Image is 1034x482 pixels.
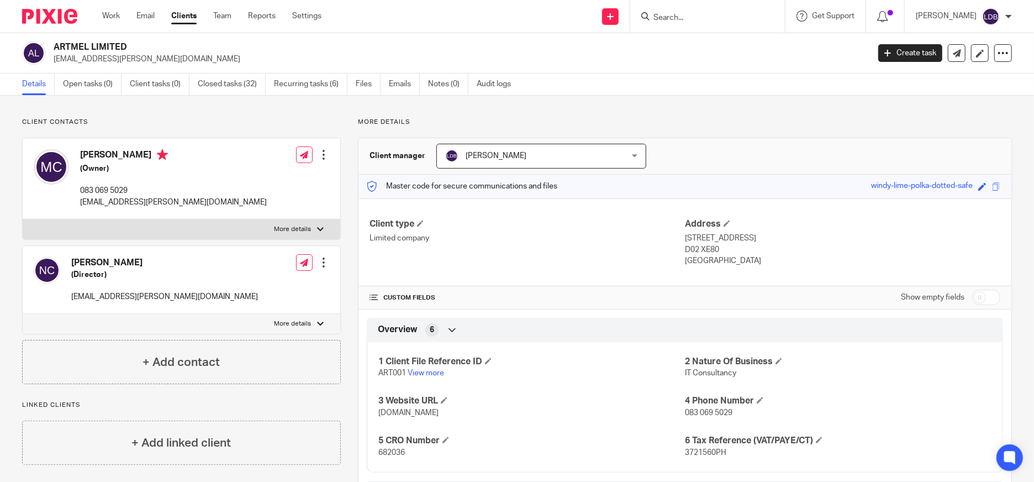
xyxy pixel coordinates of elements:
img: svg%3E [445,149,458,163]
a: Work [102,11,120,22]
img: Pixie [22,9,77,24]
a: Create task [878,44,942,62]
h4: 4 Phone Number [685,395,991,407]
a: Open tasks (0) [63,74,122,95]
h4: [PERSON_NAME] [80,149,267,163]
span: IT Consultancy [685,369,736,377]
span: 682036 [378,449,405,457]
a: Closed tasks (32) [198,74,266,95]
img: svg%3E [982,8,1000,25]
a: Reports [248,11,276,22]
a: Details [22,74,55,95]
h4: CUSTOM FIELDS [370,294,685,302]
h4: Client type [370,218,685,230]
a: Recurring tasks (6) [274,74,347,95]
h2: ARTMEL LIMITED [54,41,700,53]
p: [GEOGRAPHIC_DATA] [685,255,1000,266]
a: Email [136,11,155,22]
h4: 5 CRO Number [378,435,685,447]
p: 083 069 5029 [80,185,267,196]
p: More details [275,225,312,234]
h4: 2 Nature Of Business [685,356,991,368]
h5: (Owner) [80,163,267,174]
p: More details [275,319,312,328]
p: D02 XE80 [685,244,1000,255]
p: Linked clients [22,401,341,410]
img: svg%3E [34,257,60,284]
span: 3721560PH [685,449,726,457]
a: View more [408,369,444,377]
h4: Address [685,218,1000,230]
label: Show empty fields [901,292,964,303]
h4: + Add contact [143,354,220,371]
span: 6 [430,324,434,336]
p: Limited company [370,233,685,244]
p: More details [358,118,1012,127]
img: svg%3E [34,149,69,185]
h4: 1 Client File Reference ID [378,356,685,368]
a: Team [213,11,231,22]
p: [EMAIL_ADDRESS][PERSON_NAME][DOMAIN_NAME] [80,197,267,208]
img: svg%3E [22,41,45,65]
a: Client tasks (0) [130,74,189,95]
h4: + Add linked client [131,434,231,452]
h4: 6 Tax Reference (VAT/PAYE/CT) [685,435,991,447]
a: Clients [171,11,197,22]
p: Client contacts [22,118,341,127]
p: [EMAIL_ADDRESS][PERSON_NAME][DOMAIN_NAME] [54,54,862,65]
a: Files [356,74,381,95]
a: Emails [389,74,420,95]
p: [STREET_ADDRESS] [685,233,1000,244]
a: Audit logs [477,74,519,95]
h4: 3 Website URL [378,395,685,407]
input: Search [652,13,752,23]
h3: Client manager [370,150,425,161]
span: ART001 [378,369,406,377]
p: [EMAIL_ADDRESS][PERSON_NAME][DOMAIN_NAME] [71,291,258,302]
p: Master code for secure communications and files [367,181,557,192]
div: windy-lime-polka-dotted-safe [871,180,973,193]
h5: (Director) [71,269,258,280]
h4: [PERSON_NAME] [71,257,258,269]
span: 083 069 5029 [685,409,732,417]
span: [PERSON_NAME] [466,152,526,160]
span: [DOMAIN_NAME] [378,409,439,417]
a: Settings [292,11,321,22]
span: Overview [378,324,417,336]
i: Primary [157,149,168,160]
span: Get Support [812,12,854,20]
a: Notes (0) [428,74,468,95]
p: [PERSON_NAME] [916,11,977,22]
